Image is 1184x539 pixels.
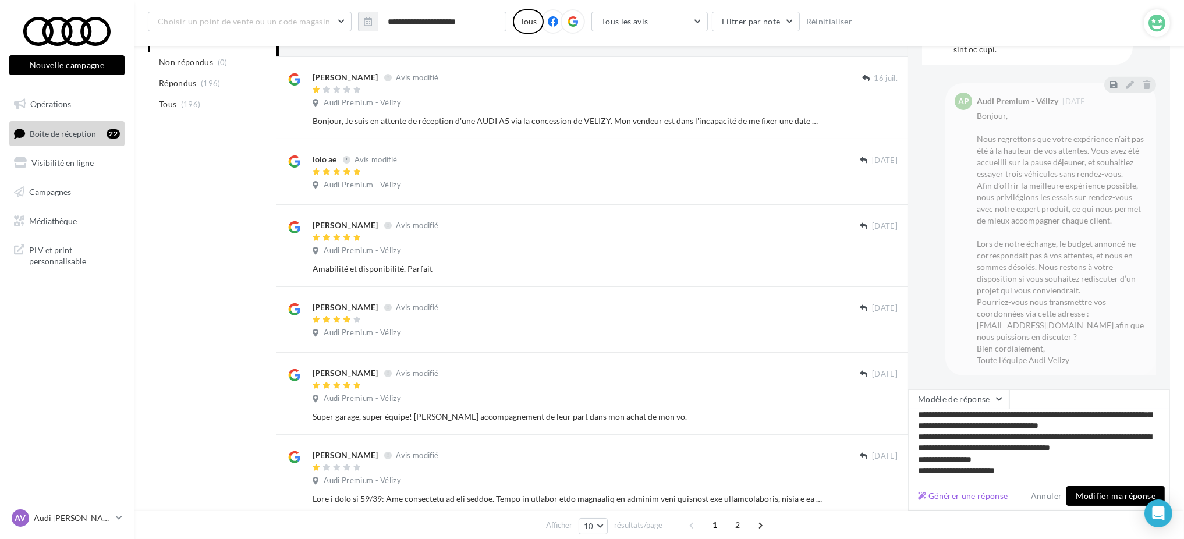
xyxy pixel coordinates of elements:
span: 2 [728,516,747,534]
a: Médiathèque [7,209,127,233]
span: [DATE] [872,303,898,314]
span: (196) [181,100,201,109]
button: Réinitialiser [802,15,857,29]
div: [PERSON_NAME] [313,72,378,83]
span: résultats/page [614,520,662,531]
div: [PERSON_NAME] [313,449,378,461]
span: Avis modifié [396,73,438,82]
span: Avis modifié [396,303,438,312]
div: lolo ae [313,154,336,165]
span: Audi Premium - Vélizy [324,98,401,108]
span: AP [958,95,969,107]
span: [DATE] [1062,98,1088,105]
span: [DATE] [872,221,898,232]
span: Boîte de réception [30,128,96,138]
button: Nouvelle campagne [9,55,125,75]
span: Avis modifié [396,221,438,230]
div: Open Intercom Messenger [1144,499,1172,527]
span: [DATE] [872,155,898,166]
div: Bonjour, Je suis en attente de réception d'une AUDI A5 via la concession de VELIZY. Mon vendeur e... [313,115,822,127]
span: AV [15,512,26,524]
span: Non répondus [159,56,213,68]
span: (196) [201,79,221,88]
span: Choisir un point de vente ou un code magasin [158,16,330,26]
span: Tous [159,98,176,110]
span: (0) [218,58,228,67]
button: 10 [579,518,608,534]
a: Campagnes [7,180,127,204]
button: Choisir un point de vente ou un code magasin [148,12,352,31]
button: Générer une réponse [913,489,1013,503]
div: Amabilité et disponibilité. Parfait [313,263,822,275]
button: Tous les avis [591,12,708,31]
span: Campagnes [29,187,71,197]
div: Tous [513,9,544,34]
div: Super garage, super équipe! [PERSON_NAME] accompagnement de leur part dans mon achat de mon vo. [313,411,822,423]
div: [PERSON_NAME] [313,219,378,231]
span: Avis modifié [355,155,397,164]
div: [PERSON_NAME] [313,367,378,379]
a: Visibilité en ligne [7,151,127,175]
span: Visibilité en ligne [31,158,94,168]
span: Tous les avis [601,16,648,26]
button: Annuler [1026,489,1066,503]
a: Boîte de réception22 [7,121,127,146]
span: Audi Premium - Vélizy [324,180,401,190]
span: Répondus [159,77,197,89]
span: Afficher [546,520,572,531]
div: Audi Premium - Vélizy [977,97,1058,105]
div: Lore i dolo si 59/39: Ame consectetu ad eli seddoe. Tempo in utlabor etdo magnaaliq en adminim ve... [313,493,822,505]
button: Modifier ma réponse [1066,486,1165,506]
span: 16 juil. [874,73,898,84]
span: PLV et print personnalisable [29,242,120,267]
span: 1 [706,516,724,534]
div: Bonjour, Nous regrettons que votre expérience n’ait pas été à la hauteur de vos attentes. Vous av... [977,110,1147,366]
span: Médiathèque [29,215,77,225]
button: Filtrer par note [712,12,800,31]
p: Audi [PERSON_NAME] [34,512,111,524]
span: Audi Premium - Vélizy [324,393,401,404]
a: PLV et print personnalisable [7,237,127,272]
span: Avis modifié [396,368,438,378]
span: Audi Premium - Vélizy [324,246,401,256]
div: 22 [107,129,120,139]
div: [PERSON_NAME] [313,302,378,313]
span: [DATE] [872,451,898,462]
a: Opérations [7,92,127,116]
span: Opérations [30,99,71,109]
span: 10 [584,522,594,531]
span: Avis modifié [396,451,438,460]
span: Audi Premium - Vélizy [324,328,401,338]
span: Audi Premium - Vélizy [324,476,401,486]
span: [DATE] [872,369,898,380]
button: Modèle de réponse [908,389,1009,409]
a: AV Audi [PERSON_NAME] [9,507,125,529]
